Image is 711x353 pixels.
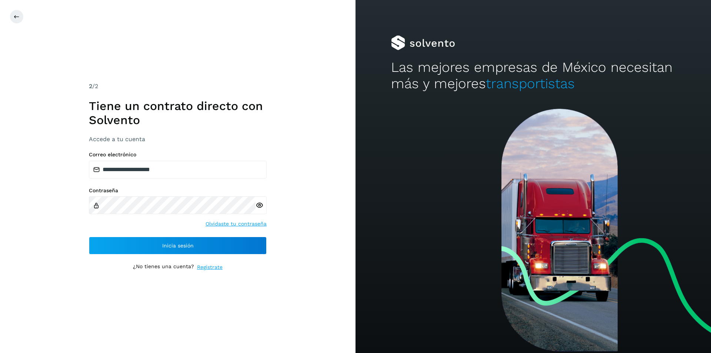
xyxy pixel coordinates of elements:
a: Regístrate [197,263,223,271]
h2: Las mejores empresas de México necesitan más y mejores [391,59,675,92]
label: Contraseña [89,187,267,194]
p: ¿No tienes una cuenta? [133,263,194,271]
a: Olvidaste tu contraseña [206,220,267,228]
button: Inicia sesión [89,237,267,254]
span: 2 [89,83,92,90]
div: /2 [89,82,267,91]
span: Inicia sesión [162,243,194,248]
h3: Accede a tu cuenta [89,136,267,143]
span: transportistas [486,76,575,91]
h1: Tiene un contrato directo con Solvento [89,99,267,127]
label: Correo electrónico [89,151,267,158]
